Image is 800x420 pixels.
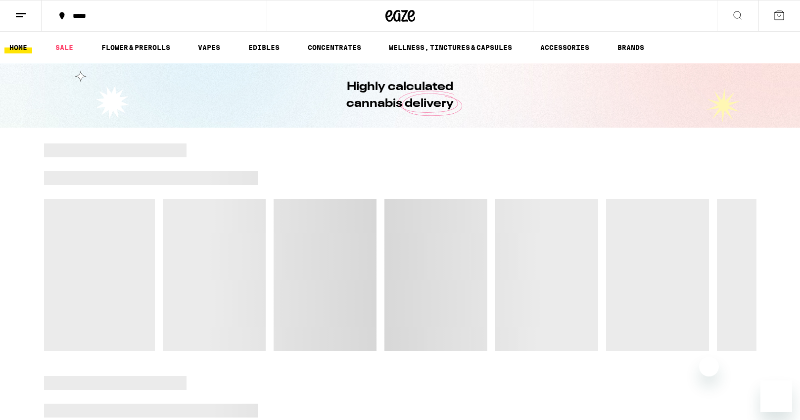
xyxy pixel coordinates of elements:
a: CONCENTRATES [303,42,366,53]
iframe: Close message [699,357,719,376]
a: HOME [4,42,32,53]
iframe: Button to launch messaging window [760,380,792,412]
a: ACCESSORIES [535,42,594,53]
a: FLOWER & PREROLLS [96,42,175,53]
a: EDIBLES [243,42,284,53]
a: VAPES [193,42,225,53]
a: SALE [50,42,78,53]
a: BRANDS [612,42,649,53]
a: WELLNESS, TINCTURES & CAPSULES [384,42,517,53]
h1: Highly calculated cannabis delivery [319,79,482,112]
